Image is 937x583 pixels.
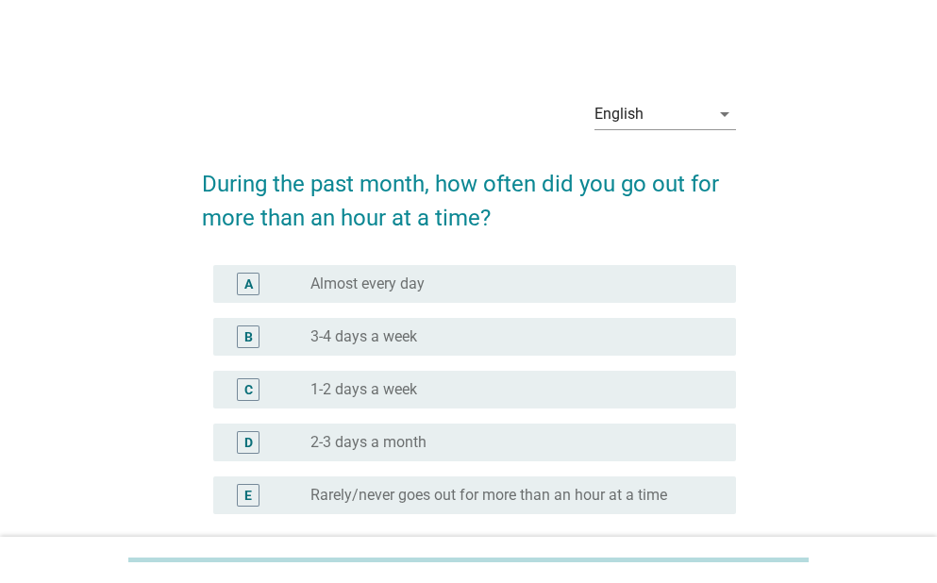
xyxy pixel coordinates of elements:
[244,326,253,346] div: B
[244,274,253,293] div: A
[244,485,252,505] div: E
[310,327,417,346] label: 3-4 days a week
[310,275,425,293] label: Almost every day
[594,106,644,123] div: English
[713,103,736,125] i: arrow_drop_down
[244,379,253,399] div: C
[310,486,667,505] label: Rarely/never goes out for more than an hour at a time
[310,380,417,399] label: 1-2 days a week
[310,433,427,452] label: 2-3 days a month
[202,148,736,235] h2: During the past month, how often did you go out for more than an hour at a time?
[244,432,253,452] div: D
